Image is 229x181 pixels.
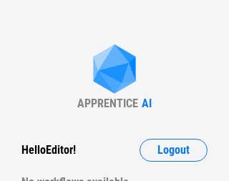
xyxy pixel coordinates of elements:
[77,97,138,110] div: APPRENTICE
[142,97,152,110] div: AI
[140,139,208,162] button: Logout
[86,44,143,97] img: Apprentice AI
[21,139,76,162] div: Hello Editor !
[157,145,190,156] span: Logout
